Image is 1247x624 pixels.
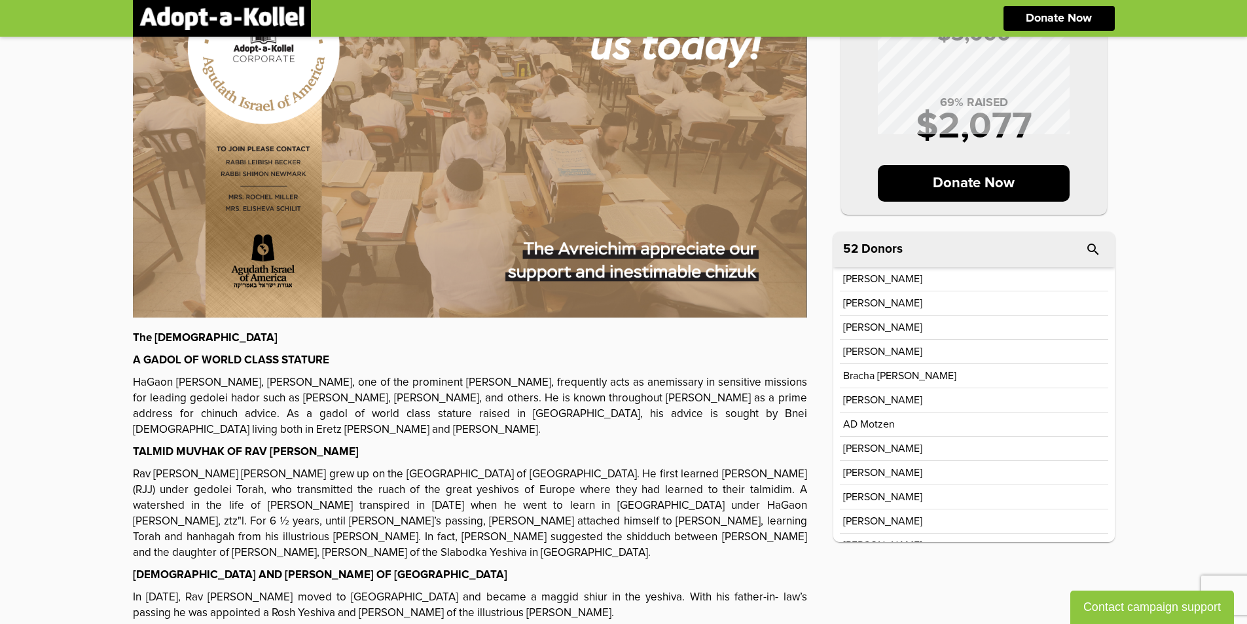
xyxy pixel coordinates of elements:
i: search [1085,242,1101,257]
p: Donate Now [1026,12,1092,24]
span: 52 [843,243,858,255]
p: [PERSON_NAME] [843,274,922,284]
p: Bracha [PERSON_NAME] [843,371,956,381]
strong: [DEMOGRAPHIC_DATA] AND [PERSON_NAME] OF [GEOGRAPHIC_DATA] [133,570,507,581]
p: [PERSON_NAME] [843,298,922,308]
p: AD Motzen [843,419,895,430]
p: [PERSON_NAME] [843,322,922,333]
strong: A GADOL OF WORLD CLASS STATURE [133,355,329,366]
p: [PERSON_NAME] [843,346,922,357]
p: Donate Now [878,165,1070,202]
p: [PERSON_NAME] [843,492,922,502]
button: Contact campaign support [1070,591,1234,624]
img: logonobg.png [139,7,304,30]
p: HaGaon [PERSON_NAME], [PERSON_NAME], one of the prominent [PERSON_NAME], frequently acts as anemi... [133,375,807,438]
p: [PERSON_NAME] [843,443,922,454]
p: [PERSON_NAME] [843,468,922,478]
strong: TALMID MUVHAK OF RAV [PERSON_NAME] [133,447,359,458]
p: Donors [861,243,903,255]
p: [PERSON_NAME] [843,540,922,551]
p: Rav [PERSON_NAME] [PERSON_NAME] grew up on the [GEOGRAPHIC_DATA] of [GEOGRAPHIC_DATA]. He first l... [133,467,807,561]
p: [PERSON_NAME] [843,395,922,405]
p: In [DATE], Rav [PERSON_NAME] moved to [GEOGRAPHIC_DATA] and became a maggid shiur in the yeshiva.... [133,590,807,621]
strong: The [DEMOGRAPHIC_DATA] [133,333,278,344]
p: [PERSON_NAME] [843,516,922,526]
